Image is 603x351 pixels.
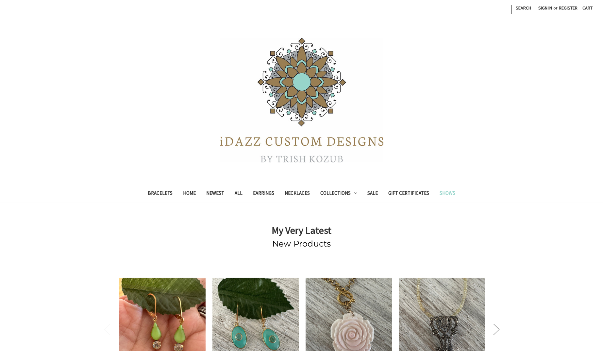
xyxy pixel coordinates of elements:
[248,186,279,202] a: Earrings
[553,5,558,11] span: or
[220,38,383,162] img: iDazz Custom Designs
[362,186,383,202] a: Sale
[178,186,201,202] a: Home
[119,238,484,250] h2: New Products
[434,186,461,202] a: Shows
[142,186,178,202] a: Bracelets
[510,3,512,15] li: |
[100,319,113,339] button: Previous
[229,186,248,202] a: All
[272,224,331,236] strong: My Very Latest
[582,5,593,11] span: Cart
[279,186,315,202] a: Necklaces
[201,186,229,202] a: Newest
[383,186,434,202] a: Gift Certificates
[490,319,503,339] button: Next
[315,186,362,202] a: Collections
